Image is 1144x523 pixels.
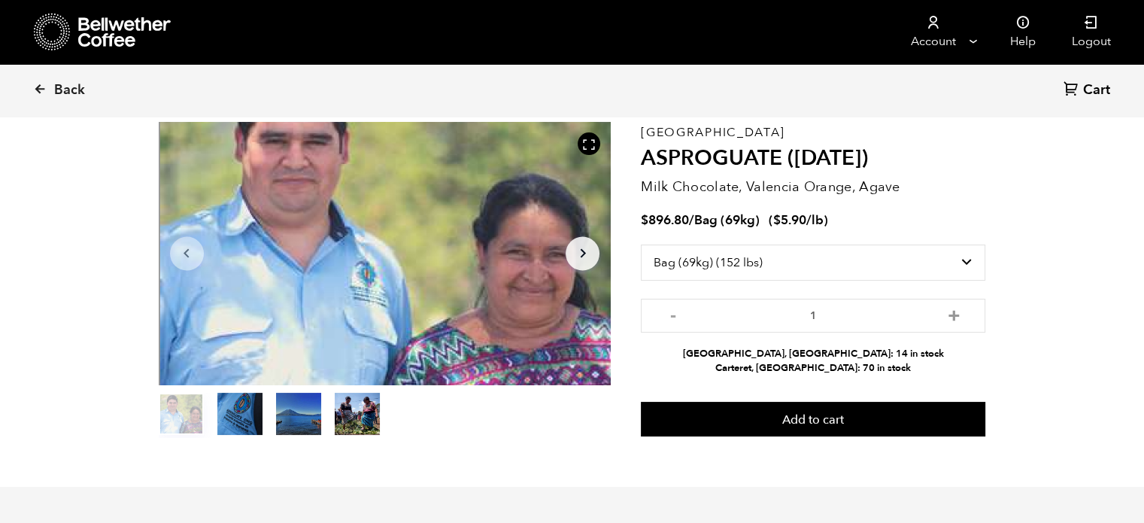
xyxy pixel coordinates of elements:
[641,347,985,361] li: [GEOGRAPHIC_DATA], [GEOGRAPHIC_DATA]: 14 in stock
[1064,81,1114,101] a: Cart
[773,211,781,229] span: $
[641,211,648,229] span: $
[689,211,694,229] span: /
[54,81,85,99] span: Back
[663,306,682,321] button: -
[641,146,985,172] h2: ASPROGUATE ([DATE])
[641,211,689,229] bdi: 896.80
[641,177,985,197] p: Milk Chocolate, Valencia Orange, Agave
[694,211,760,229] span: Bag (69kg)
[806,211,824,229] span: /lb
[944,306,963,321] button: +
[1083,81,1110,99] span: Cart
[641,402,985,436] button: Add to cart
[769,211,828,229] span: ( )
[641,361,985,376] li: Carteret, [GEOGRAPHIC_DATA]: 70 in stock
[773,211,806,229] bdi: 5.90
